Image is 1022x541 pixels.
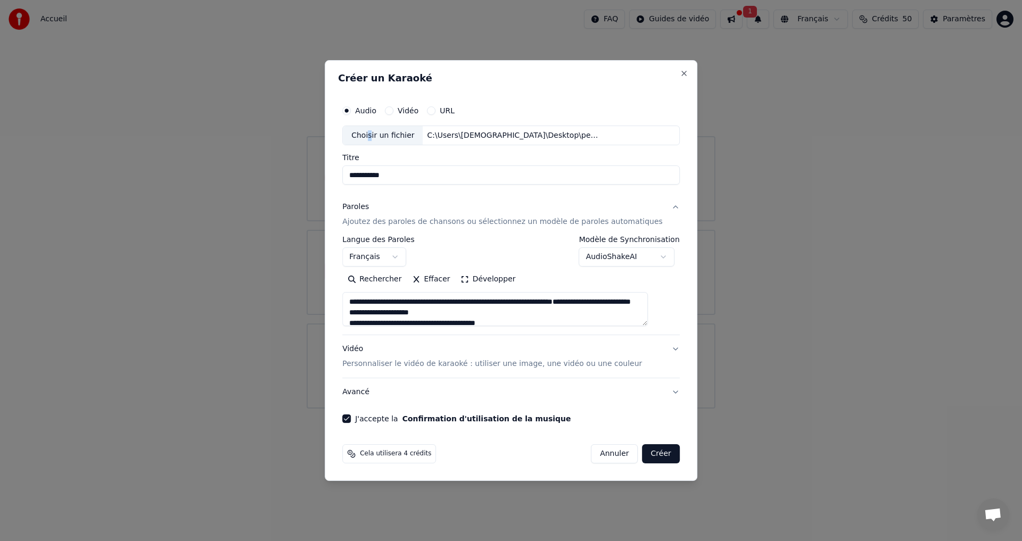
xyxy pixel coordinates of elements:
div: Paroles [342,202,369,213]
button: Créer [642,444,680,463]
label: URL [440,107,455,114]
p: Personnaliser le vidéo de karaoké : utiliser une image, une vidéo ou une couleur [342,359,642,369]
button: Développer [456,271,521,288]
button: Avancé [342,378,680,406]
div: ParolesAjoutez des paroles de chansons ou sélectionnez un modèle de paroles automatiques [342,236,680,335]
label: Audio [355,107,376,114]
div: C:\Users\[DEMOGRAPHIC_DATA]\Desktop\peu importe.mp3 [423,130,604,141]
label: Vidéo [398,107,418,114]
div: Choisir un fichier [343,126,423,145]
span: Cela utilisera 4 crédits [360,450,431,458]
h2: Créer un Karaoké [338,73,684,83]
button: J'accepte la [402,415,571,422]
button: VidéoPersonnaliser le vidéo de karaoké : utiliser une image, une vidéo ou une couleur [342,336,680,378]
button: Effacer [407,271,455,288]
label: Modèle de Synchronisation [579,236,680,244]
label: Titre [342,154,680,162]
p: Ajoutez des paroles de chansons ou sélectionnez un modèle de paroles automatiques [342,217,663,228]
button: Rechercher [342,271,407,288]
button: Annuler [591,444,638,463]
label: Langue des Paroles [342,236,415,244]
div: Vidéo [342,344,642,370]
label: J'accepte la [355,415,571,422]
button: ParolesAjoutez des paroles de chansons ou sélectionnez un modèle de paroles automatiques [342,194,680,236]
